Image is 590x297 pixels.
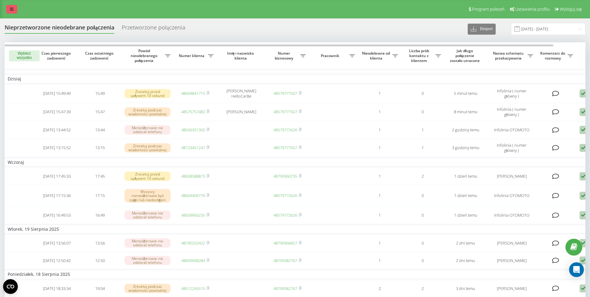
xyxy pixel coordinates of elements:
[444,103,487,121] td: 8 minut temu
[35,139,78,156] td: [DATE] 13:15:52
[83,51,116,60] span: Czas ostatniego zadzwonić
[358,139,401,156] td: 1
[444,139,487,156] td: 3 godziny temu
[273,127,297,133] a: 48579772626
[181,286,205,291] a: 48512245510
[472,7,505,12] span: Program poleceń
[124,107,171,117] div: Zresetuj podczas wiadomości powitalnej
[515,7,550,12] span: Ustawienia profilu
[444,235,487,251] td: 2 dni temu
[124,238,171,248] div: Menedżerowie nie odebrali telefonu
[124,189,171,202] div: Wszyscy menedżerowie byli zajęci lub niedostępni
[217,85,266,102] td: [PERSON_NAME] HelloCarBe
[181,212,205,218] a: 48509956235
[401,207,444,223] td: 0
[124,143,171,152] div: Zresetuj podczas wiadomości powitalnej
[487,85,536,102] td: Infolinia ( numer główny )
[181,127,205,133] a: 48506351392
[401,235,444,251] td: 0
[358,186,401,206] td: 1
[487,139,536,156] td: Infolinia ( numer główny )
[78,85,121,102] td: 15:49
[358,235,401,251] td: 1
[35,280,78,297] td: [DATE] 18:33:34
[273,286,297,291] a: 48799382767
[444,122,487,138] td: 2 godziny temu
[468,24,496,35] button: Eksport
[444,280,487,297] td: 3 dni temu
[358,85,401,102] td: 1
[78,168,121,184] td: 17:45
[490,51,528,60] span: Nazwa schematu przekazywania
[124,89,171,98] div: Zresetuj przed upływem 10 sekund
[78,207,121,223] td: 16:49
[358,122,401,138] td: 1
[273,91,297,96] a: 48579777507
[35,207,78,223] td: [DATE] 16:49:53
[273,173,297,179] a: 48799360735
[487,122,536,138] td: Infolinia OTOMOTO
[78,235,121,251] td: 13:56
[569,262,584,277] div: Open Intercom Messenger
[181,240,205,246] a: 48790202422
[487,253,536,269] td: [PERSON_NAME]
[78,139,121,156] td: 13:15
[78,253,121,269] td: 12:50
[487,168,536,184] td: [PERSON_NAME]
[401,85,444,102] td: 0
[35,122,78,138] td: [DATE] 13:44:52
[35,103,78,121] td: [DATE] 15:47:39
[35,186,78,206] td: [DATE] 17:15:36
[181,193,205,198] a: 48604409779
[181,258,205,263] a: 48609608284
[404,48,435,63] span: Liczba prób kontaktu z klientem
[487,235,536,251] td: [PERSON_NAME]
[181,109,205,114] a: 48575757483
[401,280,444,297] td: 2
[487,280,536,297] td: [PERSON_NAME]
[444,253,487,269] td: 2 dni temu
[124,172,171,181] div: Zresetuj przed upływem 10 sekund
[444,85,487,102] td: 5 minut temu
[444,168,487,184] td: 1 dzień temu
[444,186,487,206] td: 1 dzień temu
[273,145,297,150] a: 48579777507
[78,280,121,297] td: 19:04
[181,173,205,179] a: 48608588873
[124,256,171,265] div: Menedżerowie nie odebrali telefonu
[401,103,444,121] td: 0
[358,103,401,121] td: 1
[177,53,208,58] span: Numer klienta
[40,51,73,60] span: Czas pierwszego zadzwonić
[3,279,18,294] button: Open CMP widget
[217,103,266,121] td: [PERSON_NAME]
[361,51,392,60] span: Nieodebrane od klienta
[124,125,171,134] div: Menedżerowie nie odebrali telefonu
[401,168,444,184] td: 2
[124,284,171,293] div: Zresetuj podczas wiadomości powitalnej
[35,168,78,184] td: [DATE] 17:45:33
[401,122,444,138] td: 1
[5,24,114,34] div: Nieprzetworzone nieodebrane połączenia
[273,193,297,198] a: 48579772626
[444,207,487,223] td: 1 dzień temu
[401,186,444,206] td: 0
[35,235,78,251] td: [DATE] 13:56:07
[78,186,121,206] td: 17:15
[487,186,536,206] td: Infolinia OTOMOTO
[78,103,121,121] td: 15:47
[222,51,261,60] span: Imię i nazwisko klienta
[358,280,401,297] td: 2
[9,50,40,61] button: Wybierz wszystko
[78,122,121,138] td: 13:44
[449,48,482,63] span: Jak długo połączenie zostało utracone
[181,145,205,150] a: 48123451247
[539,51,568,60] span: Komentarz do rozmowy
[124,210,171,220] div: Menedżerowie nie odebrali telefonu
[401,139,444,156] td: 1
[273,212,297,218] a: 48579772626
[273,258,297,263] a: 48799382767
[181,91,205,96] a: 48694841715
[358,207,401,223] td: 1
[35,253,78,269] td: [DATE] 12:50:42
